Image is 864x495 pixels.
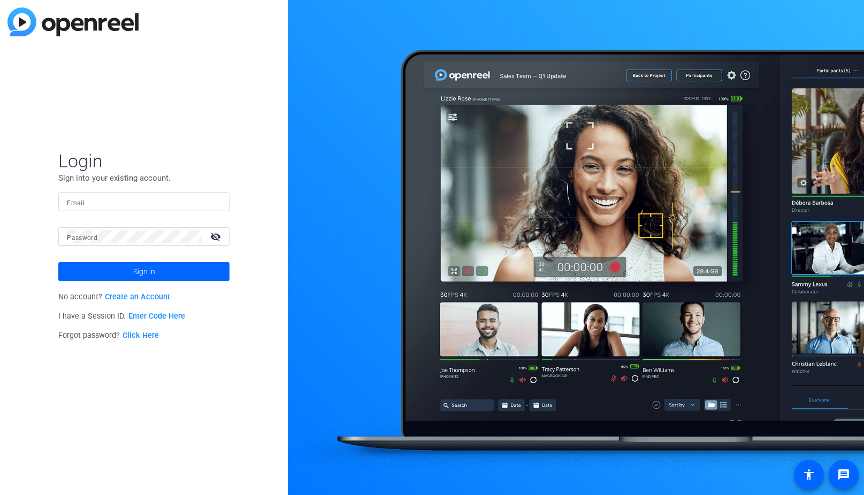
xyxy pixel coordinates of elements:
[58,292,170,301] span: No account?
[58,262,230,281] button: Sign in
[204,229,230,244] mat-icon: visibility_off
[133,258,155,285] span: Sign in
[67,196,221,208] input: Enter Email Address
[105,292,170,301] a: Create an Account
[58,172,230,184] p: Sign into your existing account.
[58,331,159,340] span: Forgot password?
[58,150,230,172] span: Login
[837,468,850,481] mat-icon: message
[7,7,139,36] img: blue-gradient.svg
[58,312,185,321] span: I have a Session ID.
[67,199,85,207] mat-label: Email
[67,234,97,242] mat-label: Password
[123,331,159,340] a: Click Here
[128,312,185,321] a: Enter Code Here
[802,468,815,481] mat-icon: accessibility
